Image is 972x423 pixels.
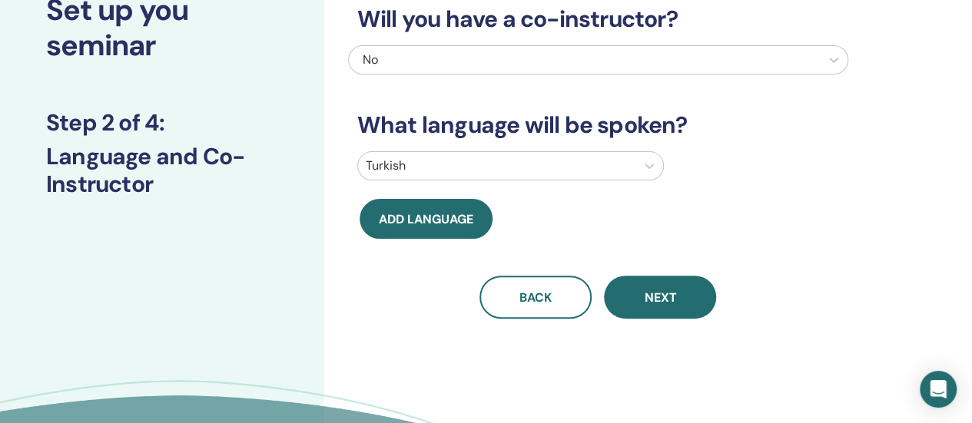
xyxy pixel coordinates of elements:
[360,199,493,239] button: Add language
[348,5,848,33] h3: Will you have a co-instructor?
[363,51,378,68] span: No
[46,109,278,137] h3: Step 2 of 4 :
[519,289,552,306] span: Back
[479,276,592,319] button: Back
[348,111,848,139] h3: What language will be spoken?
[46,143,278,198] h3: Language and Co-Instructor
[920,371,957,408] div: Open Intercom Messenger
[379,211,473,227] span: Add language
[644,289,676,306] span: Next
[604,276,716,319] button: Next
